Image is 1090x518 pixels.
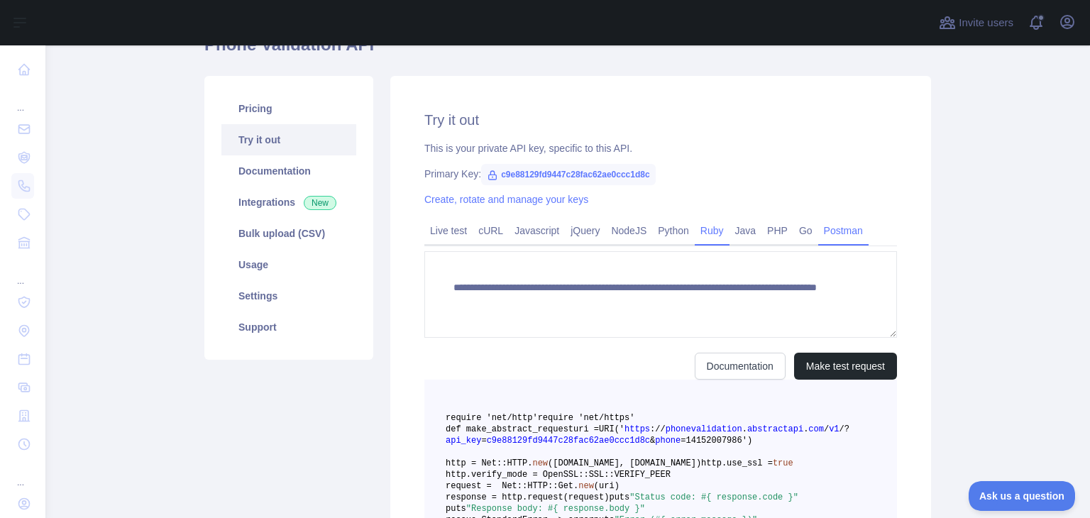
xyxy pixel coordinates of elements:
a: PHP [761,219,793,242]
a: NodeJS [605,219,652,242]
span: "Response body: #{ response.body }" [466,504,645,514]
span: / [839,424,844,434]
span: def make_abstract_request [446,424,573,434]
a: Documentation [695,353,786,380]
span: . [527,458,532,468]
span: require 'net/https' [538,413,635,423]
span: phone [655,436,681,446]
span: http.verify_mode = OpenSSL::SSL::VERIFY_PEER [446,470,671,480]
a: Usage [221,249,356,280]
a: cURL [473,219,509,242]
span: / [824,424,829,434]
span: & [650,436,655,446]
iframe: Toggle Customer Support [969,481,1076,511]
span: . [803,424,808,434]
h1: Phone Validation API [204,33,931,67]
span: v1 [829,424,839,434]
a: Support [221,312,356,343]
div: Primary Key: [424,167,897,181]
a: Java [730,219,762,242]
a: Try it out [221,124,356,155]
a: jQuery [565,219,605,242]
h2: Try it out [424,110,897,130]
div: ... [11,258,34,287]
span: new [578,481,594,491]
span: abstractapi [747,424,803,434]
span: Get [558,481,573,491]
span: phonevalidation [666,424,742,434]
span: ([DOMAIN_NAME], [DOMAIN_NAME]) [548,458,701,468]
span: =14152007986') [681,436,752,446]
span: ? [844,424,849,434]
span: new [532,458,548,468]
div: This is your private API key, specific to this API. [424,141,897,155]
a: Ruby [695,219,730,242]
a: Create, rotate and manage your keys [424,194,588,205]
span: URI(' [599,424,624,434]
button: Invite users [936,11,1016,34]
span: puts [446,504,466,514]
span: HTTP [507,458,527,468]
span: / [655,424,660,434]
span: "Status code: #{ response.code }" [629,492,798,502]
span: c9e88129fd9447c28fac62ae0ccc1d8c [481,164,656,185]
a: Javascript [509,219,565,242]
div: ... [11,460,34,488]
a: Live test [424,219,473,242]
a: Bulk upload (CSV) [221,218,356,249]
a: Integrations New [221,187,356,218]
a: Postman [818,219,869,242]
span: : [650,424,655,434]
span: / [660,424,665,434]
span: = [481,436,486,446]
span: true [773,458,793,468]
span: (uri) [594,481,620,491]
span: require 'net/http' [446,413,538,423]
span: com [808,424,824,434]
span: http = Net:: [446,458,507,468]
a: Documentation [221,155,356,187]
span: . [573,481,578,491]
span: api_key [446,436,481,446]
span: uri = [573,424,599,434]
div: ... [11,85,34,114]
a: Pricing [221,93,356,124]
a: Go [793,219,818,242]
span: request = Net::HTTP:: [446,481,558,491]
span: response = http.request(request) [446,492,609,502]
a: Settings [221,280,356,312]
span: http.use_ssl = [701,458,773,468]
span: c9e88129fd9447c28fac62ae0ccc1d8c [487,436,650,446]
span: New [304,196,336,210]
span: puts [609,492,629,502]
span: Invite users [959,15,1013,31]
span: https [624,424,650,434]
button: Make test request [794,353,897,380]
span: . [742,424,747,434]
a: Python [652,219,695,242]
